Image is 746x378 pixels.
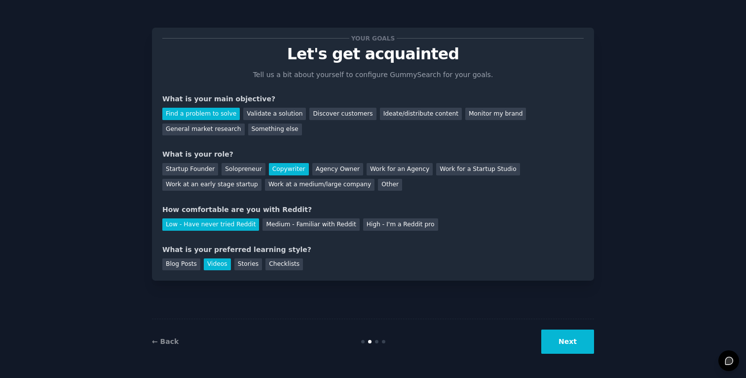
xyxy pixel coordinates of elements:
[162,163,218,175] div: Startup Founder
[222,163,265,175] div: Solopreneur
[162,245,584,255] div: What is your preferred learning style?
[312,163,363,175] div: Agency Owner
[309,108,376,120] div: Discover customers
[162,218,259,231] div: Low - Have never tried Reddit
[378,179,402,191] div: Other
[162,94,584,104] div: What is your main objective?
[162,108,240,120] div: Find a problem to solve
[465,108,526,120] div: Monitor my brand
[249,70,497,80] p: Tell us a bit about yourself to configure GummySearch for your goals.
[349,33,397,43] span: Your goals
[269,163,309,175] div: Copywriter
[265,258,303,271] div: Checklists
[367,163,433,175] div: Work for an Agency
[162,45,584,63] p: Let's get acquainted
[234,258,262,271] div: Stories
[363,218,438,231] div: High - I'm a Reddit pro
[243,108,306,120] div: Validate a solution
[204,258,231,271] div: Videos
[162,124,245,136] div: General market research
[262,218,359,231] div: Medium - Familiar with Reddit
[162,205,584,215] div: How comfortable are you with Reddit?
[436,163,520,175] div: Work for a Startup Studio
[541,330,594,354] button: Next
[162,149,584,160] div: What is your role?
[162,258,200,271] div: Blog Posts
[152,337,179,345] a: ← Back
[265,179,374,191] div: Work at a medium/large company
[380,108,462,120] div: Ideate/distribute content
[162,179,261,191] div: Work at an early stage startup
[248,124,302,136] div: Something else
